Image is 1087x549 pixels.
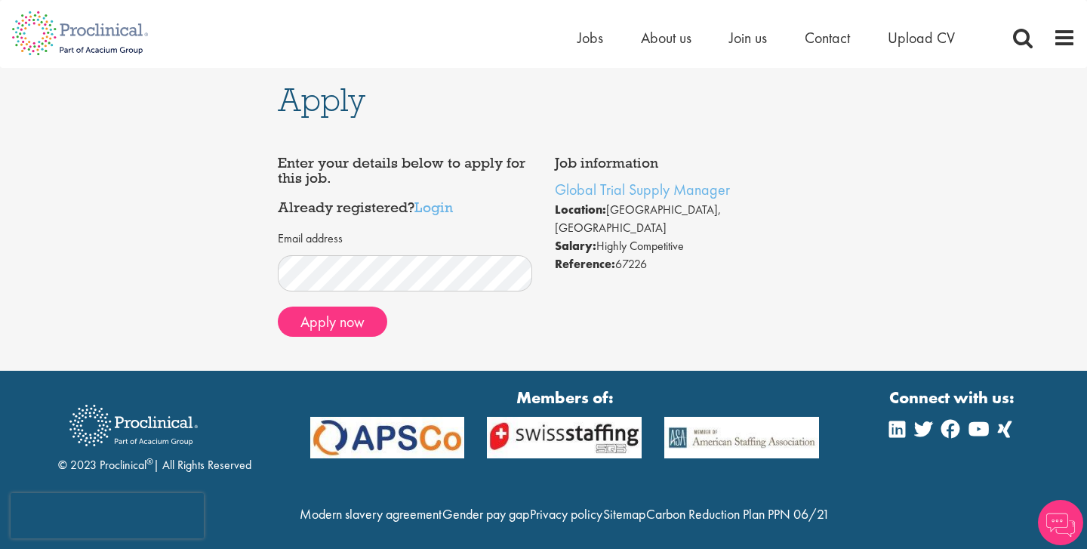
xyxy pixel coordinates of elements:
strong: Location: [555,202,606,217]
img: Proclinical Recruitment [58,394,209,457]
img: Chatbot [1038,500,1083,545]
a: About us [641,28,691,48]
a: Carbon Reduction Plan PPN 06/21 [646,505,830,523]
a: Privacy policy [530,505,602,523]
strong: Members of: [310,386,820,409]
h4: Job information [555,156,810,171]
a: Join us [729,28,767,48]
img: APSCo [299,417,476,458]
img: APSCo [476,417,653,458]
li: [GEOGRAPHIC_DATA], [GEOGRAPHIC_DATA] [555,201,810,237]
iframe: reCAPTCHA [11,493,204,538]
span: Apply [278,79,365,120]
strong: Salary: [555,238,596,254]
strong: Connect with us: [889,386,1018,409]
a: Gender pay gap [442,505,529,523]
a: Contact [805,28,850,48]
sup: ® [146,455,153,467]
a: Global Trial Supply Manager [555,180,730,199]
a: Upload CV [888,28,955,48]
img: APSCo [653,417,830,458]
li: 67226 [555,255,810,273]
button: Apply now [278,307,387,337]
a: Login [414,198,453,216]
a: Sitemap [603,505,645,523]
a: Modern slavery agreement [300,505,442,523]
li: Highly Competitive [555,237,810,255]
div: © 2023 Proclinical | All Rights Reserved [58,393,251,474]
h4: Enter your details below to apply for this job. Already registered? [278,156,533,215]
label: Email address [278,230,343,248]
strong: Reference: [555,256,615,272]
a: Jobs [577,28,603,48]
